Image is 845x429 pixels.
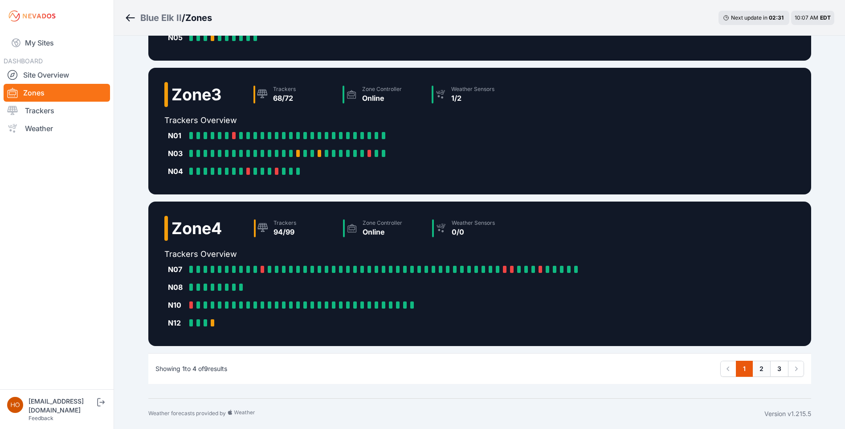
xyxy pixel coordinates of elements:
[7,397,23,413] img: horsepowersolar@invenergy.com
[168,282,186,293] div: N08
[192,365,196,372] span: 4
[182,12,185,24] span: /
[764,409,811,418] div: Version v1.215.5
[168,318,186,328] div: N12
[4,102,110,120] a: Trackers
[125,6,212,29] nav: Breadcrumb
[204,365,208,372] span: 9
[250,216,339,241] a: Trackers94/99
[29,415,53,421] a: Feedback
[168,32,186,43] div: N05
[451,86,494,93] div: Weather Sensors
[168,166,186,177] div: N04
[164,114,517,127] h2: Trackers Overview
[769,14,785,21] div: 02 : 31
[428,82,517,107] a: Weather Sensors1/2
[4,120,110,137] a: Weather
[452,219,495,227] div: Weather Sensors
[168,130,186,141] div: N01
[4,84,110,102] a: Zones
[185,12,212,24] h3: Zones
[363,219,402,227] div: Zone Controller
[820,14,831,21] span: EDT
[429,216,518,241] a: Weather Sensors0/0
[7,9,57,23] img: Nevados
[148,409,764,418] div: Weather forecasts provided by
[29,397,95,415] div: [EMAIL_ADDRESS][DOMAIN_NAME]
[155,364,227,373] p: Showing to of results
[140,12,182,24] a: Blue Elk II
[795,14,818,21] span: 10:07 AM
[720,361,804,377] nav: Pagination
[4,66,110,84] a: Site Overview
[168,300,186,310] div: N10
[274,219,296,227] div: Trackers
[736,361,753,377] a: 1
[274,227,296,237] div: 94/99
[4,32,110,54] a: My Sites
[770,361,788,377] a: 3
[731,14,767,21] span: Next update in
[273,93,296,103] div: 68/72
[171,86,221,103] h2: Zone 3
[250,82,339,107] a: Trackers68/72
[182,365,185,372] span: 1
[168,264,186,275] div: N07
[451,93,494,103] div: 1/2
[452,227,495,237] div: 0/0
[171,219,222,237] h2: Zone 4
[4,57,43,65] span: DASHBOARD
[362,93,402,103] div: Online
[363,227,402,237] div: Online
[273,86,296,93] div: Trackers
[168,148,186,159] div: N03
[164,248,585,260] h2: Trackers Overview
[362,86,402,93] div: Zone Controller
[752,361,771,377] a: 2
